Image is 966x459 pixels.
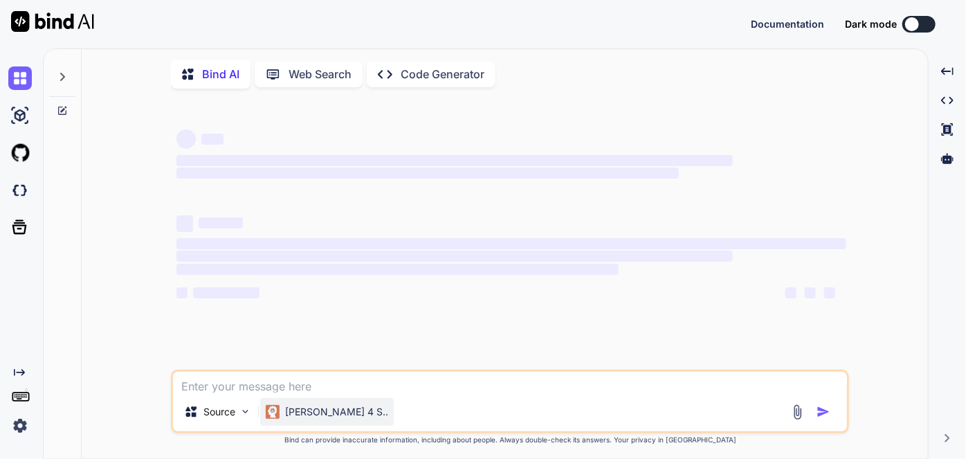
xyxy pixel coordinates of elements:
span: ‌ [176,287,188,298]
p: Source [203,405,235,419]
img: ai-studio [8,104,32,127]
span: Documentation [751,18,824,30]
img: Claude 4 Sonnet [266,405,280,419]
img: githubLight [8,141,32,165]
button: Documentation [751,19,824,30]
span: ‌ [193,287,259,298]
span: ‌ [176,251,732,262]
span: ‌ [176,215,193,232]
img: darkCloudIdeIcon [8,179,32,202]
img: settings [8,414,32,438]
span: ‌ [199,217,243,228]
span: Dark mode [845,17,897,31]
span: ‌ [176,264,619,275]
img: icon [817,405,830,419]
span: ‌ [176,238,846,249]
p: Code Generator [401,68,484,80]
p: Web Search [289,68,352,80]
span: ‌ [824,287,835,298]
p: Bind AI [202,68,239,80]
span: ‌ [785,287,796,298]
img: chat [8,66,32,90]
p: [PERSON_NAME] 4 S.. [285,405,388,419]
p: Bind can provide inaccurate information, including about people. Always double-check its answers.... [171,436,849,444]
img: Pick Models [239,406,251,417]
img: attachment [790,404,805,420]
img: Bind AI [11,11,94,32]
span: ‌ [176,129,196,149]
span: ‌ [805,287,816,298]
span: ‌ [201,134,224,145]
span: ‌ [176,168,679,179]
span: ‌ [176,155,732,166]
